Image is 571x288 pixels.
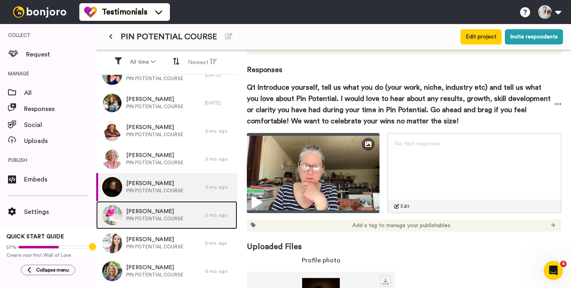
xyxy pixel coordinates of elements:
img: 7148a9af-eaa4-46f0-8175-82ec91f49576.png [102,121,122,141]
span: [PERSON_NAME] [126,236,184,244]
a: [PERSON_NAME]PIN POTENTIAL COURSE3 mo. ago [96,201,237,229]
span: PIN POTENTIAL COURSE [126,215,184,222]
div: 6 mo. ago [205,268,233,274]
div: 2 mo. ago [205,128,233,134]
button: Invite respondents [505,29,563,44]
a: [PERSON_NAME]PIN POTENTIAL COURSE2 mo. ago [96,117,237,145]
div: 3 mo. ago [205,184,233,190]
span: PIN POTENTIAL COURSE [126,187,184,194]
div: 3 mo. ago [205,156,233,162]
div: [DATE] [205,72,233,78]
img: fa04b761-dc67-4c3f-91fd-e2d3c2d37e4a-thumbnail_full-1746182780.jpg [247,133,379,213]
span: Responses [24,104,96,114]
a: [PERSON_NAME]PIN POTENTIAL COURSE[DATE] [96,89,237,117]
img: da0da98c-5699-48d6-8b49-69972a259902.jpeg [102,205,122,225]
span: Embeds [24,175,96,184]
span: [PERSON_NAME] [126,264,184,272]
span: All [24,88,96,98]
iframe: Intercom live chat [544,261,563,280]
img: 5aeb1cd5-e384-4d30-a4f0-a8bd2cfb380e.jpeg [102,261,122,281]
span: Collapse menu [36,267,69,273]
span: Create your first Wall of Love [6,252,90,258]
span: Edit [401,203,410,209]
span: PIN POTENTIAL COURSE [126,272,184,278]
a: [PERSON_NAME]PIN POTENTIAL COURSE3 mo. ago [96,145,237,173]
img: fdab12dd-a05b-4a44-b965-12dcc139af67.png [102,233,122,253]
button: All time [125,55,160,69]
span: [PERSON_NAME] [126,151,184,159]
span: 4 [560,261,567,267]
a: [PERSON_NAME]PIN POTENTIAL COURSE5 mo. ago [96,229,237,257]
div: 5 mo. ago [205,240,233,246]
span: PIN POTENTIAL COURSE [126,131,184,138]
span: [PERSON_NAME] [126,95,184,103]
span: PIN POTENTIAL COURSE [126,159,184,166]
span: Uploaded Files [247,232,561,252]
div: 3 mo. ago [205,212,233,218]
button: Collapse menu [21,265,75,275]
img: tm-color.svg [84,6,97,18]
span: Add a tag to manage your publishables [352,222,450,230]
a: [PERSON_NAME]PIN POTENTIAL COURSE[DATE] [96,61,237,89]
span: [PERSON_NAME] [126,207,184,215]
img: bj-logo-header-white.svg [10,6,70,18]
span: No text response [394,141,440,147]
span: Request [26,50,96,59]
span: Responses [247,54,561,75]
img: 261d3ba1-66a3-44e3-8226-9929a4e4e69e.jpeg [102,65,122,85]
a: [PERSON_NAME]PIN POTENTIAL COURSE3 mo. ago [96,173,237,201]
button: Newest [183,54,222,70]
span: PIN POTENTIAL COURSE [121,31,217,42]
span: PIN POTENTIAL COURSE [126,103,184,110]
span: PIN POTENTIAL COURSE [126,75,184,82]
div: Tooltip anchor [89,243,96,250]
img: 52daa714-f8a1-4e3f-afdd-d1219d9ddeab.png [102,149,122,169]
span: PIN POTENTIAL COURSE [126,244,184,250]
span: [PERSON_NAME] [126,179,184,187]
span: Uploads [24,136,96,146]
span: 57% [6,244,16,250]
img: 3832ab74-9b63-4bf7-a4db-44e33e741550.jpeg [102,177,122,197]
span: Social [24,120,96,130]
div: [DATE] [205,100,233,106]
span: Settings [24,207,96,217]
span: [PERSON_NAME] [126,123,184,131]
img: f11fcd46-4b71-4311-8511-1e4040adf36f.jpeg [102,93,122,113]
span: QUICK START GUIDE [6,234,64,240]
span: Testimonials [102,6,147,18]
a: [PERSON_NAME]PIN POTENTIAL COURSE6 mo. ago [96,257,237,285]
button: Edit project [460,29,502,44]
span: Profile photo [302,256,341,265]
span: Q1 Introduce yourself, tell us what you do (your work, niche, industry etc) and tell us what you ... [247,82,555,127]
